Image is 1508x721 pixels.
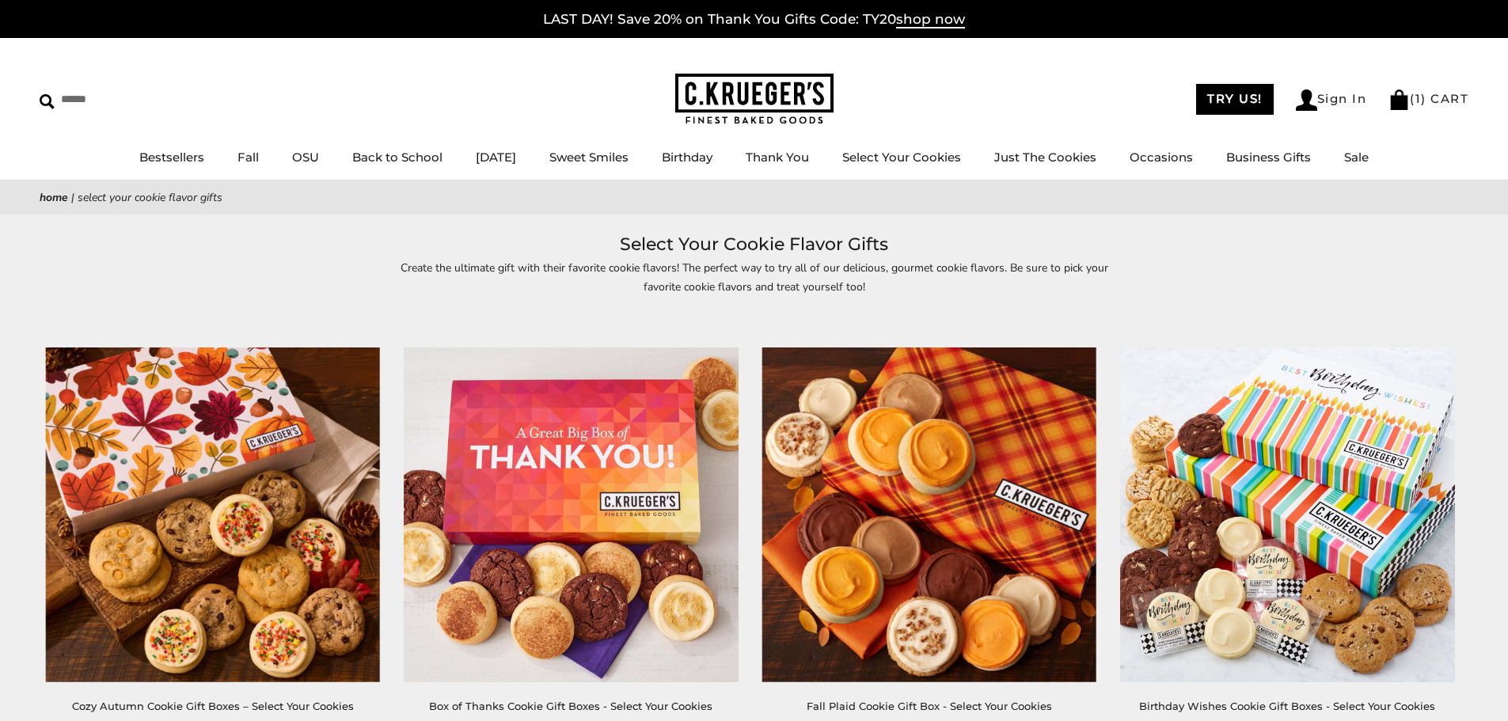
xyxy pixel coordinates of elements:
[1388,89,1410,110] img: Bag
[292,150,319,165] a: OSU
[63,230,1445,259] h1: Select Your Cookie Flavor Gifts
[404,347,738,681] img: Box of Thanks Cookie Gift Boxes - Select Your Cookies
[139,150,204,165] a: Bestsellers
[1139,700,1435,712] a: Birthday Wishes Cookie Gift Boxes - Select Your Cookies
[352,150,443,165] a: Back to School
[390,259,1119,295] p: Create the ultimate gift with their favorite cookie flavors! The perfect way to try all of our de...
[549,150,629,165] a: Sweet Smiles
[1296,89,1367,111] a: Sign In
[1296,89,1317,111] img: Account
[71,190,74,205] span: |
[46,347,380,681] img: Cozy Autumn Cookie Gift Boxes – Select Your Cookies
[1196,84,1274,115] a: TRY US!
[896,11,965,28] span: shop now
[40,87,228,112] input: Search
[1415,91,1422,106] span: 1
[40,188,1468,207] nav: breadcrumbs
[40,190,68,205] a: Home
[429,700,712,712] a: Box of Thanks Cookie Gift Boxes - Select Your Cookies
[1388,91,1468,106] a: (1) CART
[237,150,259,165] a: Fall
[662,150,712,165] a: Birthday
[1344,150,1369,165] a: Sale
[994,150,1096,165] a: Just The Cookies
[40,94,55,109] img: Search
[675,74,834,125] img: C.KRUEGER'S
[1120,347,1454,681] img: Birthday Wishes Cookie Gift Boxes - Select Your Cookies
[746,150,809,165] a: Thank You
[1226,150,1311,165] a: Business Gifts
[762,347,1096,681] img: Fall Plaid Cookie Gift Box - Select Your Cookies
[842,150,961,165] a: Select Your Cookies
[476,150,516,165] a: [DATE]
[78,190,222,205] span: Select Your Cookie Flavor Gifts
[1130,150,1193,165] a: Occasions
[543,11,965,28] a: LAST DAY! Save 20% on Thank You Gifts Code: TY20shop now
[807,700,1052,712] a: Fall Plaid Cookie Gift Box - Select Your Cookies
[72,700,354,712] a: Cozy Autumn Cookie Gift Boxes – Select Your Cookies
